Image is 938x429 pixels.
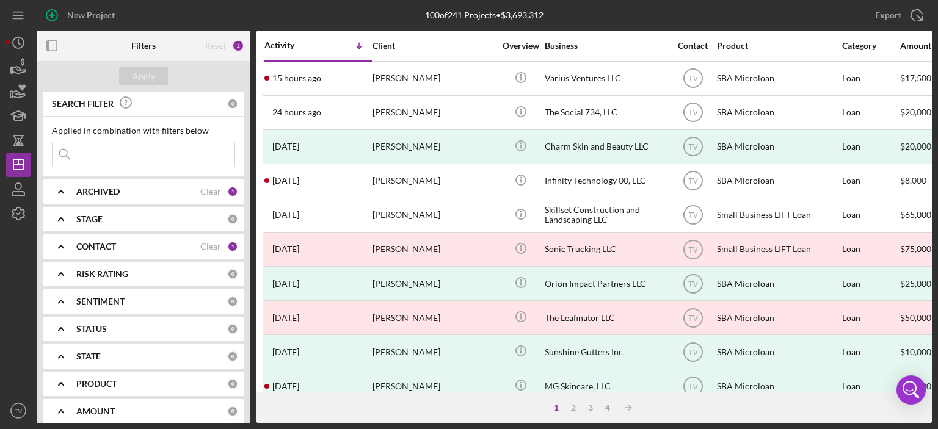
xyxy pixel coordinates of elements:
[498,41,544,51] div: Overview
[264,40,318,50] div: Activity
[373,62,495,95] div: [PERSON_NAME]
[373,370,495,402] div: [PERSON_NAME]
[842,336,899,368] div: Loan
[227,351,238,362] div: 0
[272,244,299,254] time: 2025-05-12 19:17
[227,241,238,252] div: 1
[688,245,697,254] text: TV
[842,41,899,51] div: Category
[582,403,599,413] div: 3
[227,406,238,417] div: 0
[842,370,899,402] div: Loan
[272,381,299,391] time: 2025-04-21 22:25
[842,233,899,265] div: Loan
[133,67,155,85] div: Apply
[52,99,114,109] b: SEARCH FILTER
[548,403,565,413] div: 1
[272,313,299,323] time: 2025-05-01 21:03
[545,41,667,51] div: Business
[76,379,117,389] b: PRODUCT
[373,199,495,231] div: [PERSON_NAME]
[717,233,839,265] div: Small Business LIFT Loan
[272,142,299,151] time: 2025-07-31 13:34
[688,74,697,83] text: TV
[6,398,31,423] button: TV
[896,375,926,405] div: Open Intercom Messenger
[227,186,238,197] div: 1
[131,41,156,51] b: Filters
[76,269,128,279] b: RISK RATING
[545,301,667,334] div: The Leafinator LLC
[545,233,667,265] div: Sonic Trucking LLC
[272,107,321,117] time: 2025-08-19 10:46
[688,382,697,391] text: TV
[688,177,697,186] text: TV
[76,406,115,416] b: AMOUNT
[227,296,238,307] div: 0
[545,96,667,129] div: The Social 734, LLC
[688,279,697,288] text: TV
[272,347,299,357] time: 2025-04-26 21:29
[565,403,582,413] div: 2
[373,96,495,129] div: [PERSON_NAME]
[15,408,23,414] text: TV
[717,199,839,231] div: Small Business LIFT Loan
[272,279,299,289] time: 2025-05-12 17:16
[717,96,839,129] div: SBA Microloan
[272,210,299,220] time: 2025-06-10 15:54
[76,242,116,251] b: CONTACT
[37,3,127,27] button: New Project
[52,126,235,135] div: Applied in combination with filters below
[545,62,667,95] div: Varius Ventures LLC
[227,214,238,225] div: 0
[670,41,716,51] div: Contact
[200,242,221,251] div: Clear
[227,98,238,109] div: 0
[373,41,495,51] div: Client
[76,297,125,306] b: SENTIMENT
[272,73,321,83] time: 2025-08-19 19:17
[545,267,667,300] div: Orion Impact Partners LLC
[545,336,667,368] div: Sunshine Gutters Inc.
[688,314,697,322] text: TV
[717,41,839,51] div: Product
[842,267,899,300] div: Loan
[200,187,221,196] div: Clear
[545,370,667,402] div: MG Skincare, LLC
[717,301,839,334] div: SBA Microloan
[717,165,839,197] div: SBA Microloan
[76,214,103,224] b: STAGE
[373,165,495,197] div: [PERSON_NAME]
[717,267,839,300] div: SBA Microloan
[232,40,244,52] div: 2
[599,403,616,413] div: 4
[425,10,544,20] div: 100 of 241 Projects • $3,693,312
[717,131,839,163] div: SBA Microloan
[545,165,667,197] div: Infinity Technology 00, LLC
[688,211,697,220] text: TV
[863,3,932,27] button: Export
[875,3,901,27] div: Export
[717,370,839,402] div: SBA Microloan
[205,41,226,51] div: Reset
[842,62,899,95] div: Loan
[842,96,899,129] div: Loan
[227,323,238,334] div: 0
[373,336,495,368] div: [PERSON_NAME]
[373,301,495,334] div: [PERSON_NAME]
[227,269,238,279] div: 0
[373,131,495,163] div: [PERSON_NAME]
[688,143,697,151] text: TV
[545,199,667,231] div: Skillset Construction and Landscaping LLC
[688,348,697,356] text: TV
[76,351,101,361] b: STATE
[842,131,899,163] div: Loan
[842,301,899,334] div: Loan
[67,3,115,27] div: New Project
[717,336,839,368] div: SBA Microloan
[842,165,899,197] div: Loan
[688,109,697,117] text: TV
[373,233,495,265] div: [PERSON_NAME]
[76,324,107,334] b: STATUS
[227,378,238,389] div: 0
